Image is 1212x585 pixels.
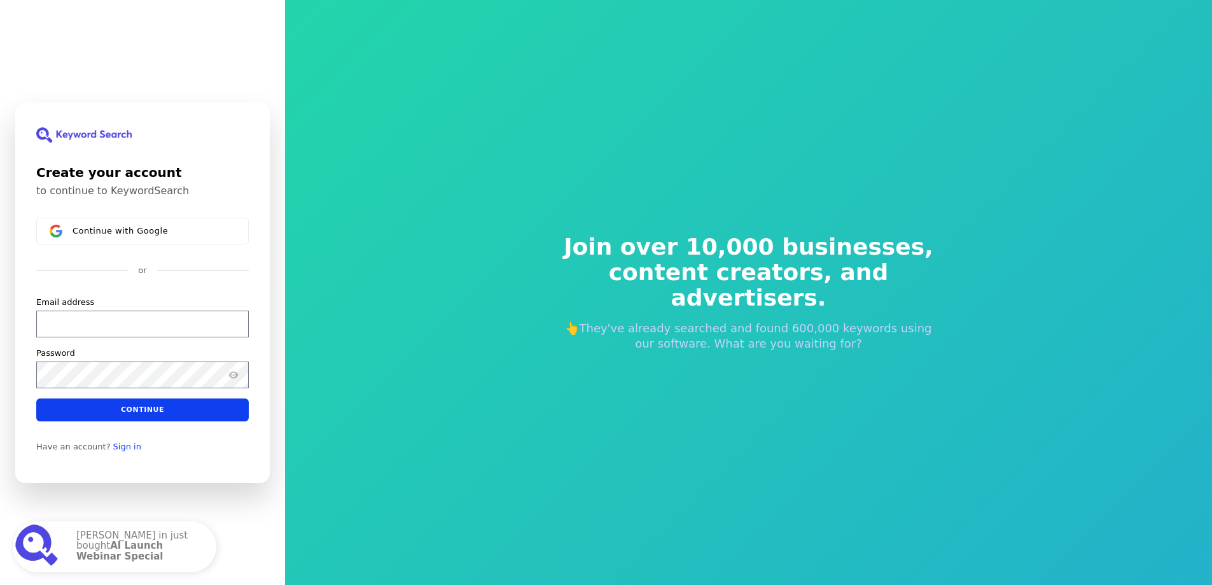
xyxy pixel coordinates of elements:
[36,218,249,244] button: Sign in with GoogleContinue with Google
[113,441,141,451] a: Sign in
[76,530,204,564] p: [PERSON_NAME] in just bought
[36,398,249,421] button: Continue
[36,163,249,182] h1: Create your account
[138,265,146,276] p: or
[36,296,94,307] label: Email address
[555,260,942,311] span: content creators, and advertisers.
[36,441,111,451] span: Have an account?
[36,185,249,197] p: to continue to KeywordSearch
[15,524,61,570] img: AI Launch Webinar Special
[73,225,168,236] span: Continue with Google
[555,321,942,351] p: 👆They've already searched and found 600,000 keywords using our software. What are you waiting for?
[555,234,942,260] span: Join over 10,000 businesses,
[36,347,75,358] label: Password
[50,225,62,237] img: Sign in with Google
[36,127,132,143] img: KeywordSearch
[226,367,241,382] button: Show password
[76,540,164,562] strong: AI Launch Webinar Special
